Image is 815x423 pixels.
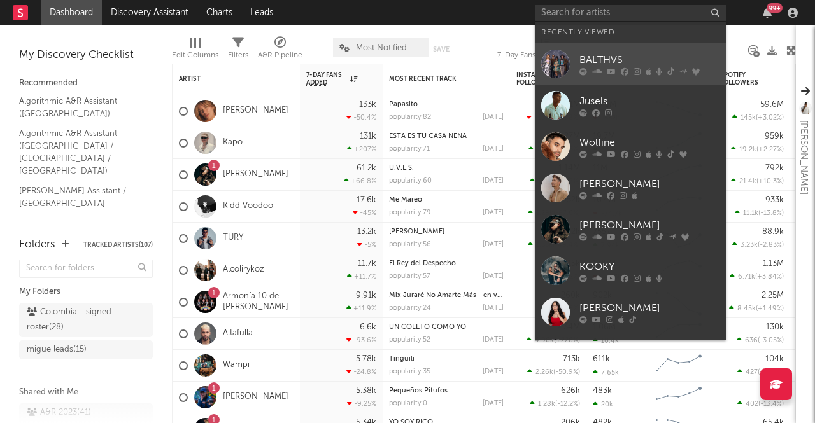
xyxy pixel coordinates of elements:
[579,52,719,67] div: BALTHVS
[389,368,430,375] div: popularity: 35
[738,274,755,281] span: 6.71k
[741,242,758,249] span: 3.23k
[357,196,376,204] div: 17.6k
[483,305,504,312] div: [DATE]
[346,304,376,312] div: +11.9 %
[483,368,504,375] div: [DATE]
[765,132,784,141] div: 959k
[228,32,248,69] div: Filters
[762,228,784,236] div: 88.9k
[762,291,784,300] div: 2.25M
[535,369,553,376] span: 2.26k
[516,71,561,87] div: Instagram Followers
[579,300,719,316] div: [PERSON_NAME]
[346,113,376,121] div: -50.4 %
[223,106,288,116] a: [PERSON_NAME]
[359,101,376,109] div: 133k
[746,401,758,408] span: 402
[389,273,430,280] div: popularity: 57
[535,209,726,250] a: [PERSON_NAME]
[179,75,274,83] div: Artist
[356,291,376,300] div: 9.91k
[758,146,782,153] span: +2.27 %
[483,177,504,184] div: [DATE]
[223,201,273,212] a: Kidd Voodoo
[223,169,288,180] a: [PERSON_NAME]
[389,101,504,108] div: Papasito
[760,369,782,376] span: -5.74 %
[433,46,450,53] button: Save
[535,333,726,374] a: [PERSON_NAME]
[763,260,784,268] div: 1.13M
[357,164,376,172] div: 61.2k
[19,284,153,300] div: My Folders
[483,336,504,343] div: [DATE]
[760,101,784,109] div: 59.6M
[357,228,376,236] div: 13.2k
[357,240,376,249] div: -5 %
[737,368,784,376] div: ( )
[593,400,613,408] div: 20k
[737,399,784,408] div: ( )
[743,210,758,217] span: 11.1k
[389,387,504,394] div: Pequeños Pitufos
[356,355,376,363] div: 5.78k
[360,323,376,331] div: 6.6k
[528,209,580,217] div: ( )
[27,405,91,420] div: A&R 2023 ( 41 )
[535,167,726,209] a: [PERSON_NAME]
[389,228,444,235] a: [PERSON_NAME]
[389,146,430,153] div: popularity: 71
[389,305,431,312] div: popularity: 24
[535,43,726,85] a: BALTHVS
[389,241,431,248] div: popularity: 56
[535,250,726,291] a: KOOKY
[389,165,414,172] a: U.V.E.S.
[765,196,784,204] div: 933k
[358,260,376,268] div: 11.7k
[541,25,719,40] div: Recently Viewed
[796,120,811,195] div: [PERSON_NAME]
[555,369,578,376] span: -50.9 %
[389,177,432,184] div: popularity: 60
[527,113,580,121] div: ( )
[556,337,578,344] span: +226 %
[389,228,504,235] div: Robert De Niro
[535,85,726,126] a: Jusels
[527,336,580,344] div: ( )
[758,114,782,121] span: +3.02 %
[223,233,243,244] a: TURY
[347,399,376,408] div: -9.25 %
[356,387,376,395] div: 5.38k
[760,210,782,217] span: -13.8 %
[739,146,756,153] span: 19.2k
[19,48,153,63] div: My Discovery Checklist
[347,272,376,281] div: +11.7 %
[346,368,376,376] div: -24.8 %
[527,368,580,376] div: ( )
[765,164,784,172] div: 792k
[765,355,784,363] div: 104k
[650,350,707,382] svg: Chart title
[389,133,504,140] div: ESTA ES TU CASA NENA
[389,75,485,83] div: Most Recent Track
[593,368,619,377] div: 7.65k
[760,337,782,344] span: -3.05 %
[757,274,782,281] span: +3.84 %
[483,114,504,121] div: [DATE]
[535,337,554,344] span: 4.96k
[758,305,782,312] span: +1.49 %
[19,237,55,253] div: Folders
[172,48,218,63] div: Edit Columns
[535,291,726,333] a: [PERSON_NAME]
[729,304,784,312] div: ( )
[389,400,427,407] div: popularity: 0
[731,145,784,153] div: ( )
[730,272,784,281] div: ( )
[353,209,376,217] div: -45 %
[223,392,288,403] a: [PERSON_NAME]
[389,336,430,343] div: popularity: 52
[538,401,555,408] span: 1.28k
[760,242,782,249] span: -2.83 %
[389,324,466,331] a: UN COLETO COMO YO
